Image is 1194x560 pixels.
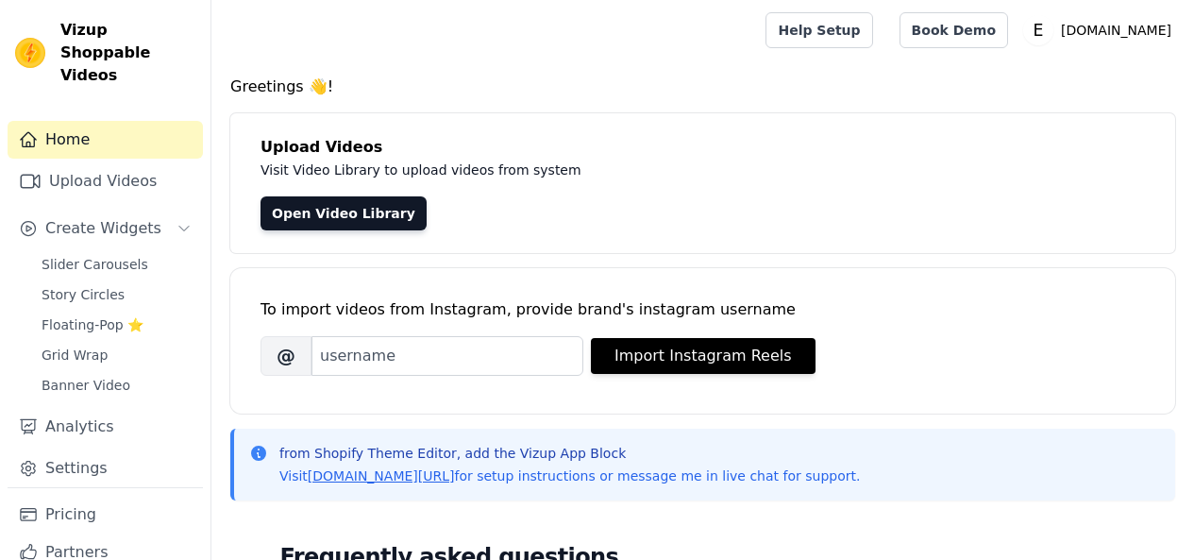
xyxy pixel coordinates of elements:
[8,162,203,200] a: Upload Videos
[8,408,203,446] a: Analytics
[261,159,1106,181] p: Visit Video Library to upload videos from system
[30,372,203,399] a: Banner Video
[261,196,427,230] a: Open Video Library
[261,336,311,376] span: @
[308,468,455,484] a: [DOMAIN_NAME][URL]
[42,346,108,365] span: Grid Wrap
[42,315,143,334] span: Floating-Pop ⭐
[15,38,45,68] img: Vizup
[30,281,203,308] a: Story Circles
[261,136,1145,159] h4: Upload Videos
[60,19,195,87] span: Vizup Shoppable Videos
[42,376,130,395] span: Banner Video
[30,312,203,338] a: Floating-Pop ⭐
[8,496,203,534] a: Pricing
[1034,21,1044,40] text: E
[42,285,125,304] span: Story Circles
[591,338,816,374] button: Import Instagram Reels
[765,12,872,48] a: Help Setup
[230,76,1175,98] h4: Greetings 👋!
[8,121,203,159] a: Home
[261,298,1145,321] div: To import videos from Instagram, provide brand's instagram username
[45,217,161,240] span: Create Widgets
[30,342,203,368] a: Grid Wrap
[8,450,203,487] a: Settings
[30,251,203,278] a: Slider Carousels
[42,255,148,274] span: Slider Carousels
[1053,13,1179,47] p: [DOMAIN_NAME]
[279,467,860,485] p: Visit for setup instructions or message me in live chat for support.
[900,12,1008,48] a: Book Demo
[311,336,583,376] input: username
[279,444,860,463] p: from Shopify Theme Editor, add the Vizup App Block
[1023,13,1179,47] button: E [DOMAIN_NAME]
[8,210,203,247] button: Create Widgets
